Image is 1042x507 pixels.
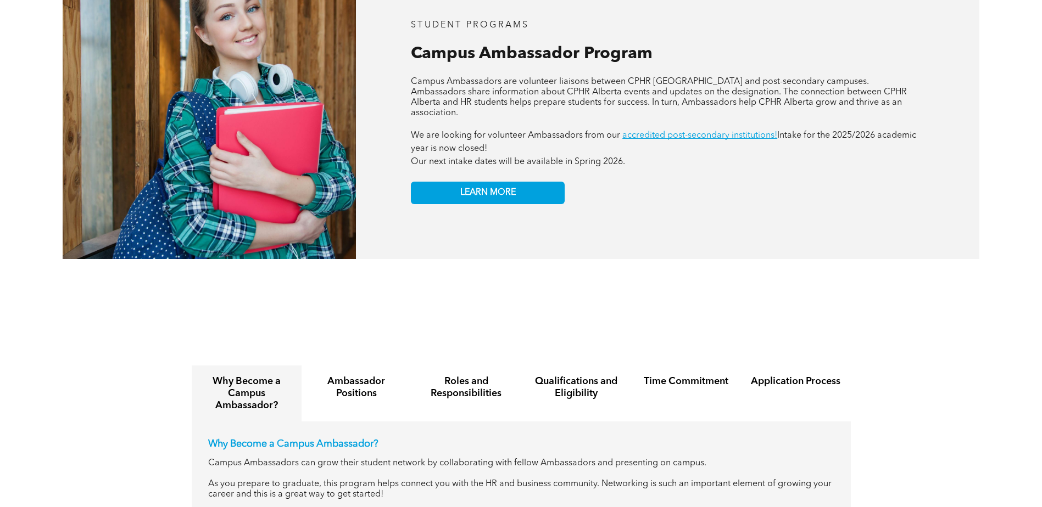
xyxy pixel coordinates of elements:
h4: Why Become a Campus Ambassador? [202,375,292,412]
a: accredited post-secondary institutions! [622,131,777,140]
h4: Roles and Responsibilities [421,375,511,399]
p: Campus Ambassadors can grow their student network by collaborating with fellow Ambassadors and pr... [208,458,834,469]
h4: Application Process [751,375,841,387]
span: Campus Ambassadors are volunteer liaisons between CPHR [GEOGRAPHIC_DATA] and post-secondary campu... [411,77,907,117]
h4: Time Commitment [641,375,731,387]
span: STUDENT PROGRAMS [411,21,529,30]
a: LEARN MORE [411,182,565,204]
span: LEARN MORE [460,188,516,198]
p: Why Become a Campus Ambassador? [208,438,834,450]
span: Campus Ambassador Program [411,46,653,62]
p: As you prepare to graduate, this program helps connect you with the HR and business community. Ne... [208,479,834,500]
h4: Qualifications and Eligibility [531,375,621,399]
h4: Ambassador Positions [311,375,402,399]
span: We are looking for volunteer Ambassadors from our [411,131,620,140]
span: Our next intake dates will be available in Spring 2026. [411,157,625,166]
